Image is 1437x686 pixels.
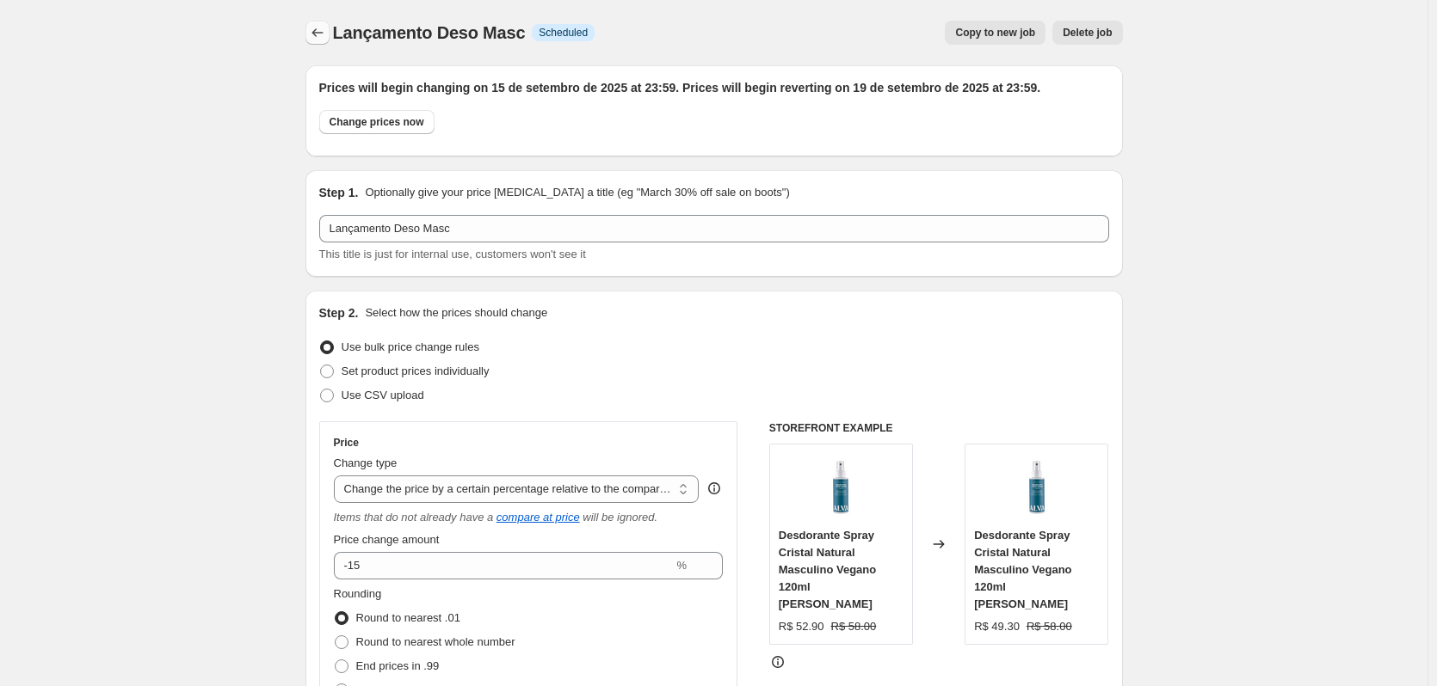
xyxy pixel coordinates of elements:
div: R$ 52.90 [779,618,824,635]
input: -20 [334,552,674,579]
span: Lançamento Deso Masc [333,23,526,42]
div: R$ 49.30 [974,618,1020,635]
div: help [706,480,723,497]
span: This title is just for internal use, customers won't see it [319,248,586,260]
p: Optionally give your price [MEDICAL_DATA] a title (eg "March 30% off sale on boots") [365,184,789,201]
span: Delete job [1063,26,1112,40]
button: Delete job [1052,21,1122,45]
span: Price change amount [334,533,440,546]
span: End prices in .99 [356,659,440,672]
span: Change prices now [330,115,424,129]
input: 30% off holiday sale [319,215,1109,242]
span: Set product prices individually [342,364,490,377]
span: Use bulk price change rules [342,340,479,353]
h6: STOREFRONT EXAMPLE [769,421,1109,435]
strike: R$ 58.00 [831,618,877,635]
img: SprayMasculino_80x.png [1002,453,1071,522]
h2: Step 1. [319,184,359,201]
span: Round to nearest whole number [356,635,515,648]
span: Desdorante Spray Cristal Natural Masculino Vegano 120ml [PERSON_NAME] [974,529,1071,610]
img: SprayMasculino_80x.png [806,453,875,522]
span: Desdorante Spray Cristal Natural Masculino Vegano 120ml [PERSON_NAME] [779,529,876,610]
p: Select how the prices should change [365,304,547,322]
span: % [676,559,687,572]
h2: Step 2. [319,304,359,322]
span: Use CSV upload [342,389,424,401]
button: Change prices now [319,110,435,134]
button: compare at price [496,511,580,524]
span: Scheduled [539,26,588,40]
span: Round to nearest .01 [356,611,460,624]
button: Copy to new job [945,21,1045,45]
h2: Prices will begin changing on 15 de setembro de 2025 at 23:59. Prices will begin reverting on 19 ... [319,79,1109,96]
i: will be ignored. [583,511,657,524]
span: Change type [334,456,398,469]
span: Copy to new job [955,26,1035,40]
h3: Price [334,436,359,450]
strike: R$ 58.00 [1027,618,1072,635]
button: Price change jobs [305,21,330,45]
span: Rounding [334,587,382,600]
i: Items that do not already have a [334,511,494,524]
